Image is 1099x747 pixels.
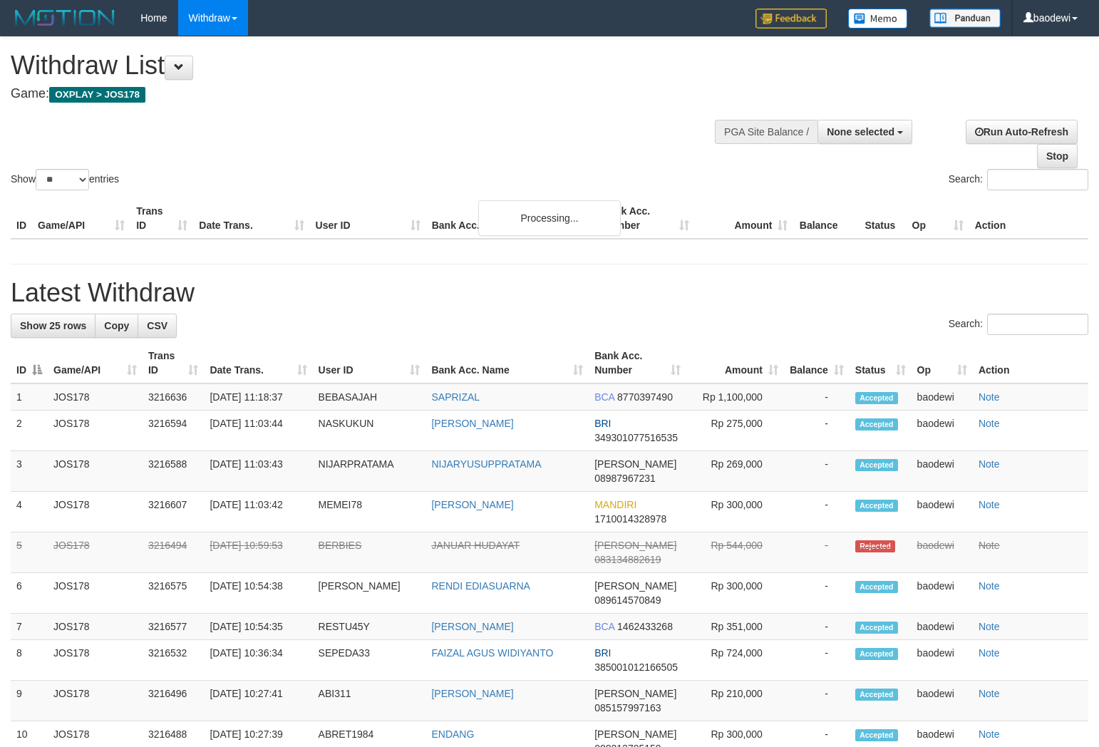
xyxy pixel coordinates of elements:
[979,458,1000,470] a: Note
[594,432,678,443] span: Copy 349301077516535 to clipboard
[48,681,143,721] td: JOS178
[11,383,48,411] td: 1
[20,320,86,331] span: Show 25 rows
[11,343,48,383] th: ID: activate to sort column descending
[204,383,312,411] td: [DATE] 11:18:37
[912,532,973,573] td: baodewi
[143,640,205,681] td: 3216532
[594,594,661,606] span: Copy 089614570849 to clipboard
[313,573,426,614] td: [PERSON_NAME]
[313,411,426,451] td: NASKUKUN
[987,314,1088,335] input: Search:
[784,614,850,640] td: -
[594,621,614,632] span: BCA
[594,513,666,525] span: Copy 1710014328978 to clipboard
[784,383,850,411] td: -
[11,87,718,101] h4: Game:
[979,728,1000,740] a: Note
[431,580,530,592] a: RENDI EDIASUARNA
[431,647,553,659] a: FAIZAL AGUS WIDIYANTO
[979,621,1000,632] a: Note
[48,343,143,383] th: Game/API: activate to sort column ascending
[48,451,143,492] td: JOS178
[48,614,143,640] td: JOS178
[143,614,205,640] td: 3216577
[138,314,177,338] a: CSV
[594,702,661,713] span: Copy 085157997163 to clipboard
[855,729,898,741] span: Accepted
[143,383,205,411] td: 3216636
[979,499,1000,510] a: Note
[426,198,597,239] th: Bank Acc. Name
[686,492,784,532] td: Rp 300,000
[793,198,859,239] th: Balance
[912,383,973,411] td: baodewi
[912,492,973,532] td: baodewi
[431,418,513,429] a: [PERSON_NAME]
[850,343,912,383] th: Status: activate to sort column ascending
[949,314,1088,335] label: Search:
[594,688,676,699] span: [PERSON_NAME]
[855,540,895,552] span: Rejected
[594,391,614,403] span: BCA
[95,314,138,338] a: Copy
[49,87,145,103] span: OXPLAY > JOS178
[48,492,143,532] td: JOS178
[594,458,676,470] span: [PERSON_NAME]
[855,622,898,634] span: Accepted
[848,9,908,29] img: Button%20Memo.svg
[686,573,784,614] td: Rp 300,000
[11,681,48,721] td: 9
[949,169,1088,190] label: Search:
[597,198,695,239] th: Bank Acc. Number
[143,411,205,451] td: 3216594
[784,411,850,451] td: -
[594,473,656,484] span: Copy 08987967231 to clipboard
[855,418,898,431] span: Accepted
[143,681,205,721] td: 3216496
[784,532,850,573] td: -
[11,279,1088,307] h1: Latest Withdraw
[478,200,621,236] div: Processing...
[827,126,894,138] span: None selected
[594,728,676,740] span: [PERSON_NAME]
[48,573,143,614] td: JOS178
[431,728,474,740] a: ENDANG
[912,614,973,640] td: baodewi
[855,392,898,404] span: Accepted
[966,120,1078,144] a: Run Auto-Refresh
[784,640,850,681] td: -
[204,492,312,532] td: [DATE] 11:03:42
[431,540,520,551] a: JANUAR HUDAYAT
[784,573,850,614] td: -
[425,343,589,383] th: Bank Acc. Name: activate to sort column ascending
[594,661,678,673] span: Copy 385001012166505 to clipboard
[1037,144,1078,168] a: Stop
[859,198,906,239] th: Status
[11,314,96,338] a: Show 25 rows
[48,640,143,681] td: JOS178
[32,198,130,239] th: Game/API
[313,383,426,411] td: BEBASAJAH
[855,581,898,593] span: Accepted
[431,391,480,403] a: SAPRIZAL
[594,418,611,429] span: BRI
[594,499,636,510] span: MANDIRI
[784,681,850,721] td: -
[817,120,912,144] button: None selected
[912,451,973,492] td: baodewi
[104,320,129,331] span: Copy
[617,391,673,403] span: Copy 8770397490 to clipboard
[979,391,1000,403] a: Note
[987,169,1088,190] input: Search:
[695,198,793,239] th: Amount
[855,500,898,512] span: Accepted
[594,580,676,592] span: [PERSON_NAME]
[204,411,312,451] td: [DATE] 11:03:44
[431,458,541,470] a: NIJARYUSUPPRATAMA
[907,198,969,239] th: Op
[313,532,426,573] td: BERBIES
[979,688,1000,699] a: Note
[204,640,312,681] td: [DATE] 10:36:34
[686,451,784,492] td: Rp 269,000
